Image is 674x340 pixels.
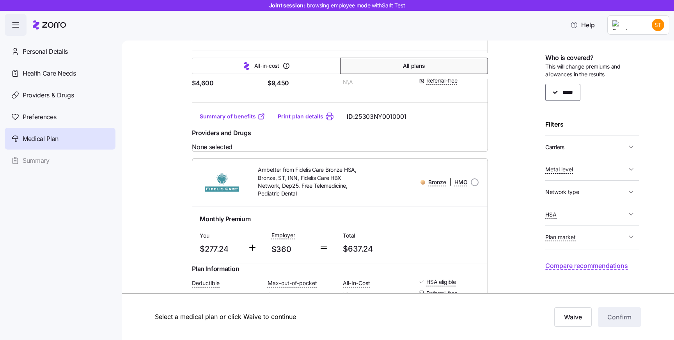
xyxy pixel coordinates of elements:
span: Carriers [545,143,564,151]
button: Confirm [598,307,641,327]
span: Network type [545,188,579,196]
span: HSA [545,211,557,218]
button: Plan market [545,229,639,245]
span: Deductible [192,279,220,287]
span: ID: [347,112,406,122]
button: HSA [545,206,639,222]
span: All-in-cost [254,62,279,70]
span: 25303NY0010001 [355,112,406,122]
span: Medical Plan [23,134,59,144]
a: Medical Plan [5,128,115,150]
span: $360 [271,243,313,256]
img: Fidelis Care [198,173,245,192]
a: Providers & Drugs [5,84,115,106]
span: HMO [454,178,468,186]
a: Preferences [5,106,115,128]
span: Preferences [23,112,56,122]
div: Filters [545,120,639,129]
span: All plans [403,62,425,70]
button: Compare recommendations [545,261,628,271]
span: Metal level [545,166,573,173]
span: $7,150 [268,291,337,301]
span: Providers & Drugs [23,90,74,100]
a: Summary of benefits [200,113,265,120]
span: Referral-free [426,77,457,85]
span: $277.24 [200,243,241,255]
span: Help [570,20,595,30]
a: Health Care Needs [5,62,115,84]
button: Help [564,17,601,33]
span: N\A [343,78,412,86]
span: Plan Information [192,264,239,274]
span: Joint session: [269,2,405,9]
a: Print plan details [278,113,323,120]
button: Carriers [545,139,639,155]
img: 4087bb70eea1b8a921356f7725c84d44 [652,19,664,31]
span: This will change premiums and allowances in the results [545,63,639,79]
span: HSA eligible [426,278,456,286]
span: Ambetter from Fidelis Care Bronze HSA, Bronze, ST, INN, Fidelis Care HBX Network, Dep25, Free Tel... [258,166,360,197]
span: Monthly Premium [200,214,250,224]
span: Confirm [607,312,631,322]
span: All-In-Cost [343,279,370,287]
span: You [200,232,241,240]
span: Personal Details [23,47,68,56]
span: Plan market [545,233,576,241]
span: Total [343,232,408,240]
span: Health Care Needs [23,69,76,78]
span: Plan Information [192,51,239,61]
span: Max-out-of-pocket [268,279,317,287]
span: None selected [192,142,488,152]
span: N\A [343,291,412,299]
span: $6,100 [192,291,261,301]
span: Employer [271,231,295,239]
span: $637.24 [343,243,408,255]
span: Waive [564,312,582,322]
a: Summary [5,150,115,171]
div: Select a medical plan or click Waive to continue [155,312,477,322]
a: Personal Details [5,41,115,62]
span: Referral-free [426,289,457,297]
span: Providers and Drugs [192,128,251,138]
div: | [420,177,468,187]
span: browsing employee mode with Sarit Test [307,2,405,9]
img: Employer logo [612,20,640,30]
span: $9,450 [268,78,337,88]
span: Bronze [428,178,446,186]
button: Metal level [545,161,639,177]
button: Waive [554,307,592,327]
span: $4,600 [192,78,261,88]
span: Who is covered? [545,53,593,63]
button: Network type [545,184,639,200]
